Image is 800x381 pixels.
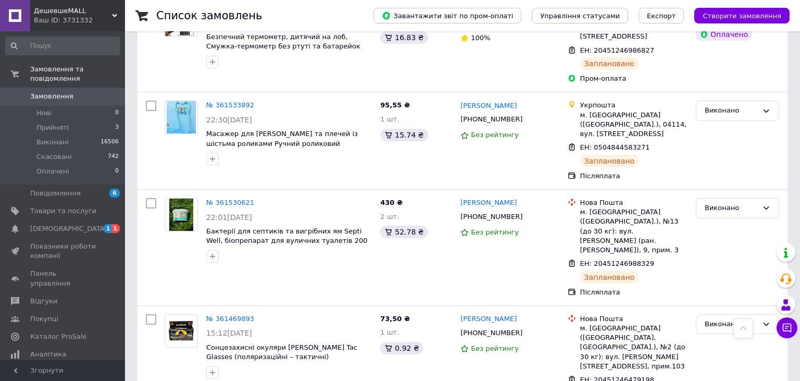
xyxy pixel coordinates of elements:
[694,8,790,23] button: Створити замовлення
[705,105,758,116] div: Виконано
[380,101,410,109] span: 95,55 ₴
[36,123,69,132] span: Прийняті
[580,155,639,167] div: Заплановано
[206,199,254,206] a: № 361530621
[206,329,252,337] span: 15:12[DATE]
[30,314,58,324] span: Покупці
[705,319,758,330] div: Виконано
[206,33,360,60] a: Безпечний термометр, дитячий на лоб, Смужка-термометр без ртуті та батарейок 10шт в упаковці
[458,326,524,340] div: [PHONE_NUMBER]
[458,113,524,126] div: [PHONE_NUMBER]
[115,123,119,132] span: 3
[471,228,519,236] span: Без рейтингу
[580,46,654,54] span: ЕН: 20451246986827
[111,224,120,233] span: 1
[540,12,620,20] span: Управління статусами
[34,16,125,25] div: Ваш ID: 3731332
[5,36,120,55] input: Пошук
[30,297,57,306] span: Відгуки
[471,131,519,139] span: Без рейтингу
[30,206,96,216] span: Товари та послуги
[703,12,781,20] span: Створити замовлення
[460,314,517,324] a: [PERSON_NAME]
[580,101,687,110] div: Укрпошта
[382,11,513,20] span: Завантажити звіт по пром-оплаті
[115,108,119,118] span: 0
[104,224,112,233] span: 1
[460,101,517,111] a: [PERSON_NAME]
[705,203,758,214] div: Виконано
[380,315,410,323] span: 73,50 ₴
[380,342,423,354] div: 0.92 ₴
[156,9,262,22] h1: Список замовлень
[30,189,81,198] span: Повідомлення
[206,130,358,157] a: Масажер для [PERSON_NAME] та плечей із шістьма роликами Ручний роликовий [PERSON_NAME]
[373,8,521,23] button: Завантажити звіт по пром-оплаті
[580,143,650,151] span: ЕН: 0504844583271
[532,8,628,23] button: Управління статусами
[458,210,524,224] div: [PHONE_NUMBER]
[165,314,198,348] a: Фото товару
[36,152,72,162] span: Скасовані
[580,207,687,255] div: м. [GEOGRAPHIC_DATA] ([GEOGRAPHIC_DATA].), №13 (до 30 кг): вул. [PERSON_NAME] (ран. [PERSON_NAME]...
[36,167,69,176] span: Оплачені
[696,28,752,41] div: Оплачено
[30,92,73,101] span: Замовлення
[165,198,198,231] a: Фото товару
[580,288,687,297] div: Післяплата
[167,101,196,133] img: Фото товару
[647,12,676,20] span: Експорт
[380,328,399,336] span: 1 шт.
[580,271,639,284] div: Заплановано
[380,199,403,206] span: 430 ₴
[30,242,96,261] span: Показники роботи компанії
[580,198,687,207] div: Нова Пошта
[206,213,252,222] span: 22:01[DATE]
[639,8,684,23] button: Експорт
[36,138,69,147] span: Виконані
[30,224,107,233] span: [DEMOGRAPHIC_DATA]
[206,227,367,254] a: Бактерії для септиків та вигрібних ям Septi Well, біопрепарат для вуличних туалетів 200 г
[380,31,428,44] div: 16.83 ₴
[580,74,687,83] div: Пром-оплата
[471,345,519,352] span: Без рейтингу
[777,317,797,338] button: Чат з покупцем
[380,213,399,220] span: 2 шт.
[580,314,687,324] div: Нова Пошта
[30,350,66,359] span: Аналітика
[684,11,790,19] a: Створити замовлення
[580,324,687,371] div: м. [GEOGRAPHIC_DATA] ([GEOGRAPHIC_DATA], [GEOGRAPHIC_DATA].), №2 (до 30 кг): вул. [PERSON_NAME][S...
[34,6,112,16] span: ДешевшеMALL
[580,110,687,139] div: м. [GEOGRAPHIC_DATA] ([GEOGRAPHIC_DATA].), 04114, вул. [STREET_ADDRESS]
[206,101,254,109] a: № 361533892
[108,152,119,162] span: 742
[30,65,125,83] span: Замовлення та повідомлення
[580,57,639,70] div: Заплановано
[165,101,198,134] a: Фото товару
[380,226,428,238] div: 52.78 ₴
[580,260,654,267] span: ЕН: 20451246988329
[460,198,517,208] a: [PERSON_NAME]
[380,129,428,141] div: 15.74 ₴
[206,315,254,323] a: № 361469893
[30,269,96,288] span: Панель управління
[30,332,86,341] span: Каталог ProSale
[206,116,252,124] span: 22:30[DATE]
[206,343,357,361] a: Сонцезахисні окуляри [PERSON_NAME] Tac Glasses (поляризаційні – тактичні)
[109,189,120,198] span: 6
[36,108,52,118] span: Нові
[101,138,119,147] span: 16506
[580,171,687,181] div: Післяплата
[115,167,119,176] span: 0
[165,315,197,347] img: Фото товару
[169,199,194,231] img: Фото товару
[471,34,490,42] span: 100%
[380,115,399,123] span: 1 шт.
